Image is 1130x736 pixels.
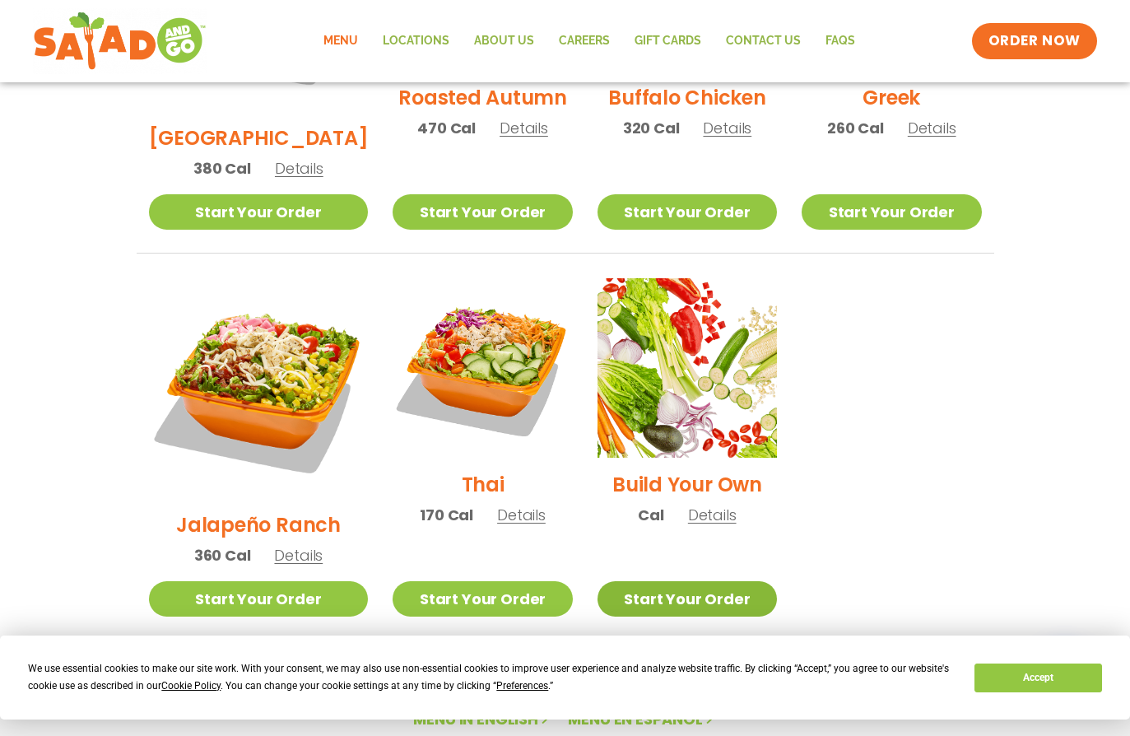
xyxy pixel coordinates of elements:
img: Product photo for Build Your Own [598,278,777,458]
span: Cookie Policy [161,680,221,692]
span: Details [908,118,956,138]
a: Start Your Order [393,194,572,230]
span: 320 Cal [623,117,680,139]
a: Start Your Order [598,194,777,230]
span: 360 Cal [194,544,251,566]
span: Details [500,118,548,138]
span: Details [703,118,751,138]
span: 170 Cal [420,504,473,526]
button: Accept [974,664,1101,692]
span: Preferences [496,680,548,692]
span: 470 Cal [417,117,476,139]
span: Details [275,158,323,179]
img: Product photo for Thai Salad [393,278,572,458]
h2: Jalapeño Ranch [176,510,341,539]
a: FAQs [813,22,867,60]
img: new-SAG-logo-768×292 [33,8,207,74]
a: Menu [311,22,370,60]
h2: Greek [863,83,920,112]
span: 380 Cal [193,157,251,179]
span: Details [274,545,323,566]
span: Details [688,505,737,525]
div: We use essential cookies to make our site work. With your consent, we may also use non-essential ... [28,660,955,695]
a: Locations [370,22,462,60]
nav: Menu [311,22,867,60]
a: GIFT CARDS [622,22,714,60]
span: ORDER NOW [988,31,1081,51]
h2: Roasted Autumn [398,83,567,112]
a: Start Your Order [598,581,777,617]
a: Menú en español [568,709,716,729]
a: Start Your Order [149,194,369,230]
a: Contact Us [714,22,813,60]
a: Start Your Order [393,581,572,617]
span: Cal [638,504,663,526]
a: About Us [462,22,546,60]
a: Menu in English [413,709,551,729]
a: Start Your Order [149,581,369,617]
h2: [GEOGRAPHIC_DATA] [149,123,369,152]
span: 260 Cal [827,117,884,139]
img: Product photo for Jalapeño Ranch Salad [149,278,369,498]
a: Careers [546,22,622,60]
h2: Buffalo Chicken [608,83,765,112]
h2: Build Your Own [612,470,762,499]
a: Start Your Order [802,194,981,230]
a: ORDER NOW [972,23,1097,59]
h2: Thai [462,470,505,499]
span: Details [497,505,546,525]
